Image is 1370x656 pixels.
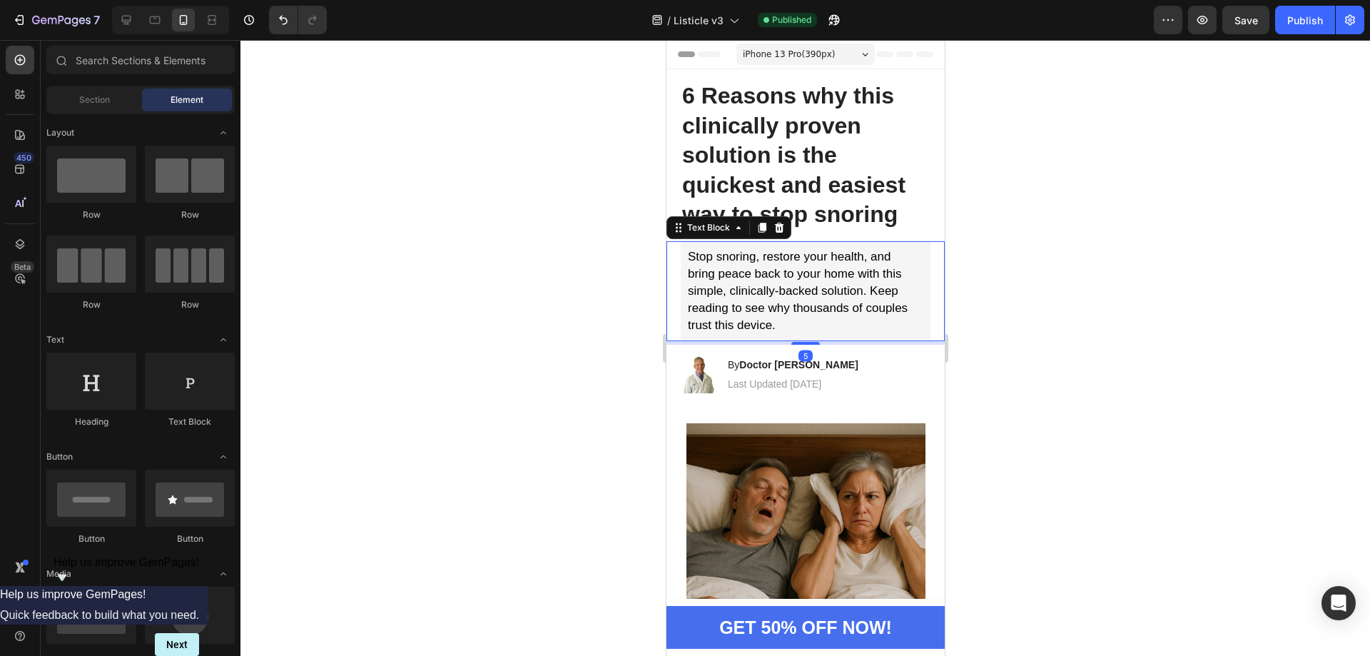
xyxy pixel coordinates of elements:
[54,556,200,568] span: Help us improve GemPages!
[666,40,945,656] iframe: Design area
[46,46,235,74] input: Search Sections & Elements
[269,6,327,34] div: Undo/Redo
[212,562,235,585] span: Toggle open
[772,14,811,26] span: Published
[145,533,235,545] div: Button
[674,13,724,28] span: Listicle v3
[1321,586,1356,620] div: Open Intercom Messenger
[46,533,136,545] div: Button
[79,94,110,106] span: Section
[46,298,136,311] div: Row
[54,556,200,586] button: Show survey - Help us improve GemPages!
[20,383,259,622] img: gempages_570209998433420160-e2b42c1d-0a1f-4cad-b111-cd075ecaa323.webp
[667,13,671,28] span: /
[11,261,34,273] div: Beta
[212,121,235,144] span: Toggle open
[46,333,64,346] span: Text
[1222,6,1269,34] button: Save
[212,445,235,468] span: Toggle open
[46,450,73,463] span: Button
[46,415,136,428] div: Heading
[145,208,235,221] div: Row
[212,328,235,351] span: Toggle open
[6,6,106,34] button: 7
[145,298,235,311] div: Row
[46,126,74,139] span: Layout
[145,415,235,428] div: Text Block
[93,11,100,29] p: 7
[1275,6,1335,34] button: Publish
[1234,14,1258,26] span: Save
[171,94,203,106] span: Element
[1287,13,1323,28] div: Publish
[14,152,34,163] div: 450
[46,208,136,221] div: Row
